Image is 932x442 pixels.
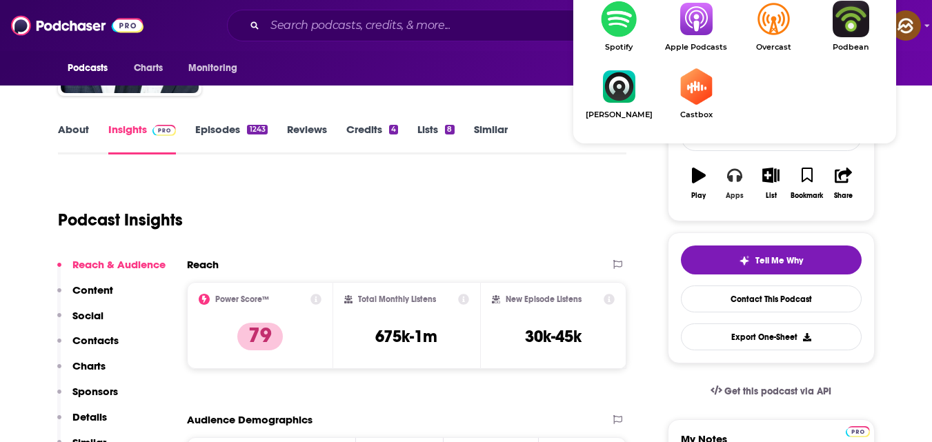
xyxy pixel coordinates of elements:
button: Content [57,283,113,309]
button: Bookmark [789,159,825,208]
span: Podcasts [68,59,108,78]
div: Search podcasts, credits, & more... [227,10,746,41]
h2: Power Score™ [215,294,269,304]
img: Podchaser Pro [846,426,870,437]
button: Export One-Sheet [681,323,862,350]
a: Pro website [846,424,870,437]
span: Tell Me Why [755,255,803,266]
a: Get this podcast via API [700,374,843,408]
a: OvercastOvercast [735,1,812,52]
div: List [766,192,777,200]
p: Social [72,309,103,322]
p: Charts [72,359,106,372]
button: Contacts [57,334,119,359]
p: Sponsors [72,385,118,398]
p: Contacts [72,334,119,347]
button: open menu [58,55,126,81]
span: Podbean [812,43,889,52]
a: Contact This Podcast [681,285,862,312]
button: Charts [57,359,106,385]
img: tell me why sparkle [739,255,750,266]
span: Charts [134,59,163,78]
button: Sponsors [57,385,118,410]
button: Social [57,309,103,334]
div: 4 [389,125,398,134]
span: Castbox [657,110,735,119]
p: Reach & Audience [72,258,166,271]
div: 8 [445,125,454,134]
a: PodbeanPodbean [812,1,889,52]
input: Search podcasts, credits, & more... [265,14,621,37]
img: User Profile [891,10,921,41]
button: List [753,159,789,208]
a: Reviews [287,123,327,154]
img: Podchaser - Follow, Share and Rate Podcasts [11,12,143,39]
h2: Total Monthly Listens [358,294,436,304]
p: Details [72,410,107,423]
div: Apps [726,192,744,200]
span: Logged in as hey85204 [891,10,921,41]
p: Content [72,283,113,297]
span: Spotify [580,43,657,52]
span: Apple Podcasts [657,43,735,52]
div: Share [834,192,853,200]
span: Overcast [735,43,812,52]
a: Apple PodcastsApple Podcasts [657,1,735,52]
button: Apps [717,159,753,208]
span: [PERSON_NAME] [580,110,657,119]
button: tell me why sparkleTell Me Why [681,245,862,274]
button: Details [57,410,107,436]
a: Lists8 [417,123,454,154]
div: 1243 [247,125,267,134]
p: 79 [237,323,283,350]
a: About [58,123,89,154]
a: Charts [125,55,172,81]
a: SpotifySpotify [580,1,657,52]
button: Show profile menu [891,10,921,41]
img: Podchaser Pro [152,125,177,136]
h2: New Episode Listens [506,294,582,304]
h3: 675k-1m [375,326,437,347]
button: Play [681,159,717,208]
a: InsightsPodchaser Pro [108,123,177,154]
a: Credits4 [346,123,398,154]
button: Reach & Audience [57,258,166,283]
button: Share [825,159,861,208]
div: Bookmark [791,192,823,200]
h2: Reach [187,258,219,271]
div: Play [691,192,706,200]
button: open menu [179,55,255,81]
h1: Podcast Insights [58,210,183,230]
a: Similar [474,123,508,154]
span: Monitoring [188,59,237,78]
h2: Audience Demographics [187,413,313,426]
a: CastboxCastbox [657,68,735,119]
h3: 30k-45k [525,326,582,347]
a: Episodes1243 [195,123,267,154]
span: Get this podcast via API [724,385,831,397]
a: Castro[PERSON_NAME] [580,68,657,119]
